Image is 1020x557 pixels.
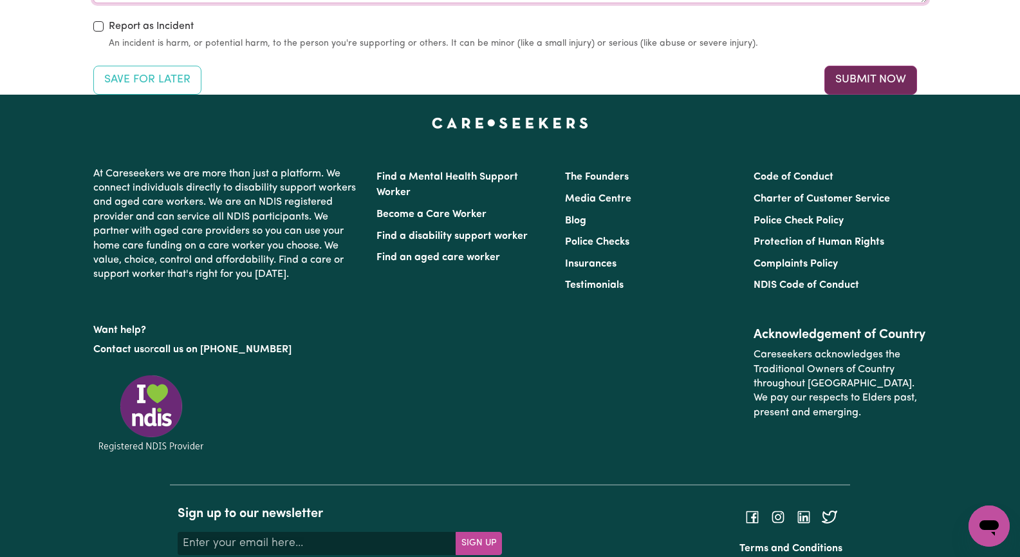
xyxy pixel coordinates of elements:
[824,66,917,94] button: Submit your job report
[376,209,487,220] a: Become a Care Worker
[376,231,528,241] a: Find a disability support worker
[754,280,859,290] a: NDIS Code of Conduct
[822,511,837,522] a: Follow Careseekers on Twitter
[739,543,842,554] a: Terms and Conditions
[754,237,884,247] a: Protection of Human Rights
[93,162,361,287] p: At Careseekers we are more than just a platform. We connect individuals directly to disability su...
[93,337,361,362] p: or
[93,66,201,94] button: Save your job report
[93,318,361,337] p: Want help?
[456,532,502,555] button: Subscribe
[969,505,1010,547] iframe: Button to launch messaging window
[376,252,500,263] a: Find an aged care worker
[754,172,833,182] a: Code of Conduct
[376,172,518,198] a: Find a Mental Health Support Worker
[178,532,456,555] input: Enter your email here...
[93,345,144,355] a: Contact us
[796,511,811,522] a: Follow Careseekers on LinkedIn
[565,172,629,182] a: The Founders
[93,373,209,453] img: Registered NDIS provider
[745,511,760,522] a: Follow Careseekers on Facebook
[565,216,586,226] a: Blog
[565,259,617,269] a: Insurances
[754,259,838,269] a: Complaints Policy
[178,506,502,522] h2: Sign up to our newsletter
[754,216,844,226] a: Police Check Policy
[754,327,927,343] h2: Acknowledgement of Country
[109,19,194,34] label: Report as Incident
[565,237,629,247] a: Police Checks
[565,280,624,290] a: Testimonials
[565,194,631,204] a: Media Centre
[432,118,588,128] a: Careseekers home page
[754,194,890,204] a: Charter of Customer Service
[754,343,927,425] p: Careseekers acknowledges the Traditional Owners of Country throughout [GEOGRAPHIC_DATA]. We pay o...
[109,37,927,50] small: An incident is harm, or potential harm, to the person you're supporting or others. It can be mino...
[154,345,292,355] a: call us on [PHONE_NUMBER]
[770,511,786,522] a: Follow Careseekers on Instagram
